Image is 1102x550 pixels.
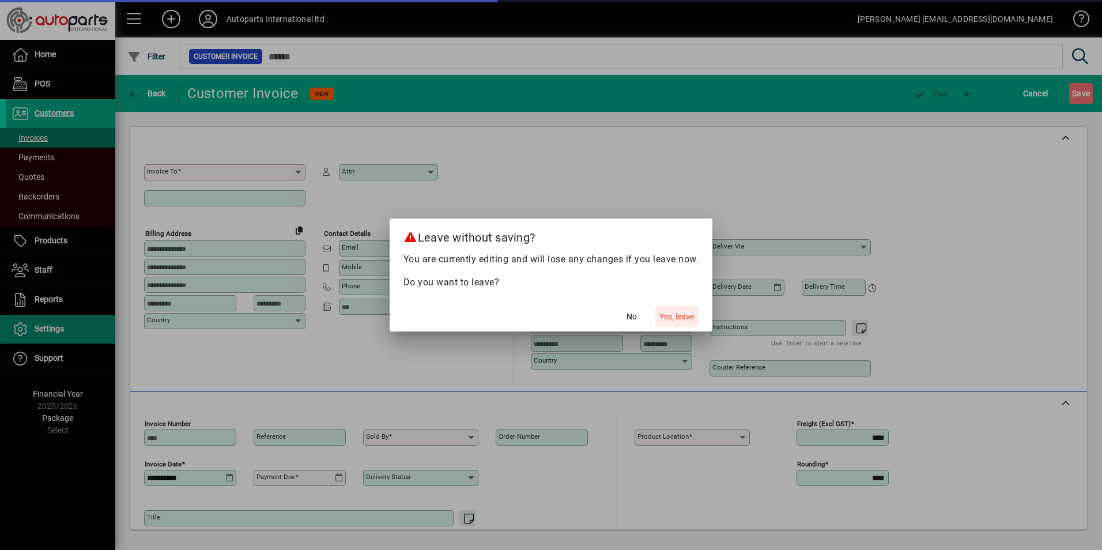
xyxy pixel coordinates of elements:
p: You are currently editing and will lose any changes if you leave now. [403,253,699,266]
button: No [613,306,650,327]
span: Yes, leave [659,311,694,323]
h2: Leave without saving? [390,219,713,252]
span: No [627,311,637,323]
p: Do you want to leave? [403,276,699,289]
button: Yes, leave [655,306,699,327]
